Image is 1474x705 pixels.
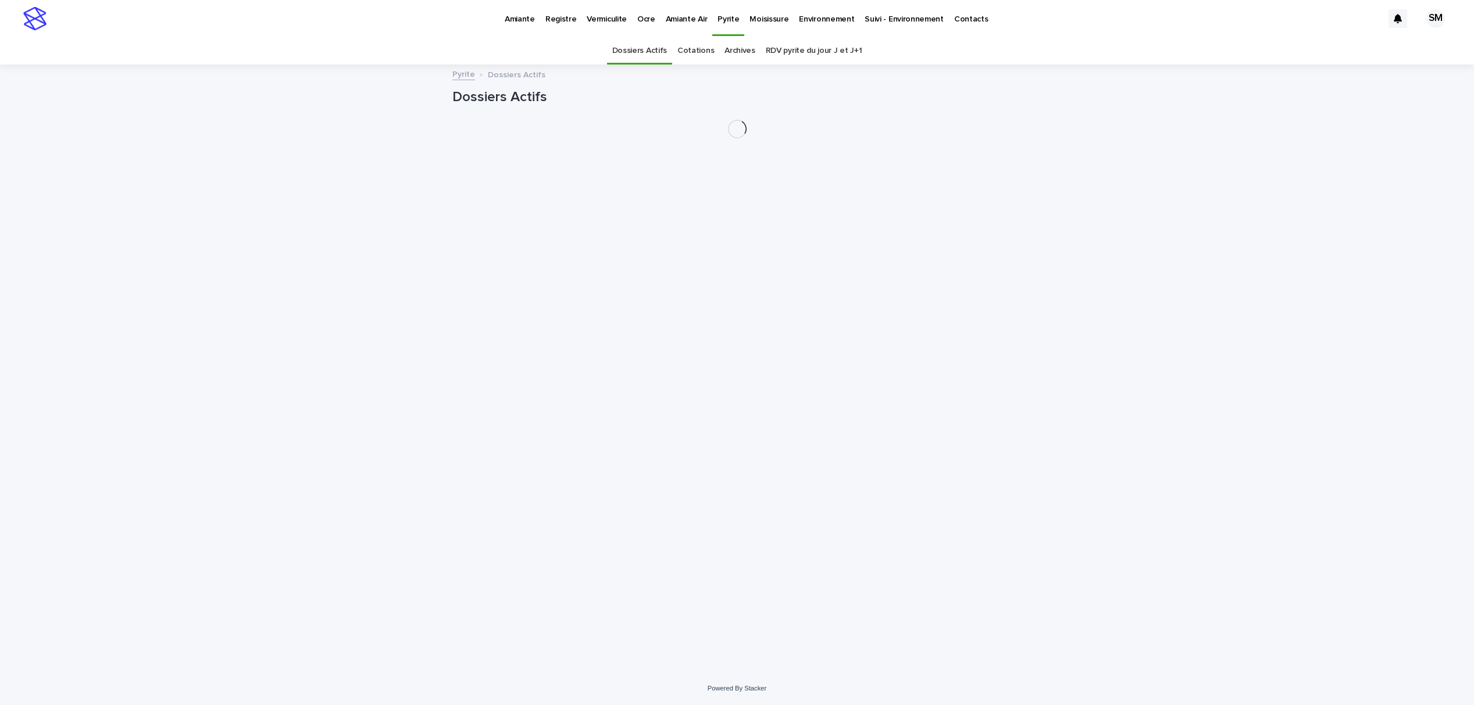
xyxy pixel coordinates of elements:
a: Pyrite [452,67,475,80]
h1: Dossiers Actifs [452,89,1022,106]
a: Powered By Stacker [708,685,766,692]
a: Archives [724,37,755,65]
img: stacker-logo-s-only.png [23,7,47,30]
a: RDV pyrite du jour J et J+1 [766,37,862,65]
p: Dossiers Actifs [488,67,545,80]
a: Cotations [677,37,714,65]
div: SM [1426,9,1445,28]
a: Dossiers Actifs [612,37,667,65]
